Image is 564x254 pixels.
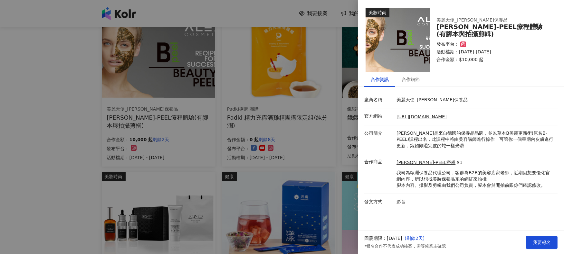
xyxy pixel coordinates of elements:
p: $1 [457,159,463,166]
div: [PERSON_NAME]-PEEL療程體驗(有腳本與拍攝剪輯) [436,23,550,38]
div: 美妝時尚 [366,8,389,17]
p: 發文方式 [364,199,393,205]
div: 合作資訊 [371,76,389,83]
p: ( 剩餘2天 ) [405,235,446,242]
span: 我要報名 [533,240,551,245]
p: [PERSON_NAME]是來自德國的保養品品牌，並以草本B美麗更新術(原名B-PEEL)課程出名，此課程中將由美容講師進行操作，可讓你一個星期內皮膚進行更新，宛如剛退完皮的蛇一樣光滑 [397,130,554,149]
p: 廠商名稱 [364,97,393,103]
a: [URL][DOMAIN_NAME] [397,114,447,119]
p: 合作商品 [364,159,393,165]
div: 美麗天使_[PERSON_NAME]保養品 [436,17,540,23]
p: 我司為歐洲保養品代理公司，客群為B2B的美容店家老師，近期因想要優化官網內容，所以想找美妝保養品系的網紅來拍攝 腳本內容、攝影及剪輯由我們公司負責，腳本會於開拍前跟你們確認修改。 [397,170,554,189]
a: [PERSON_NAME]-PEEL療程 [397,159,455,166]
p: 發布平台： [436,41,459,48]
p: 活動檔期：[DATE]-[DATE] [436,49,550,55]
img: ALEX B-PEEL療程 [366,8,430,72]
p: 官方網站 [364,113,393,120]
p: *報名合作不代表成功接案，需等候業主確認 [364,243,446,249]
div: 合作細節 [402,76,420,83]
p: 影音 [397,199,554,205]
p: 合作金額： $10,000 起 [436,57,550,63]
p: 美麗天使_[PERSON_NAME]保養品 [397,97,554,103]
p: 回覆期限：[DATE] [364,235,402,242]
p: 公司簡介 [364,130,393,137]
button: 我要報名 [526,236,558,249]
